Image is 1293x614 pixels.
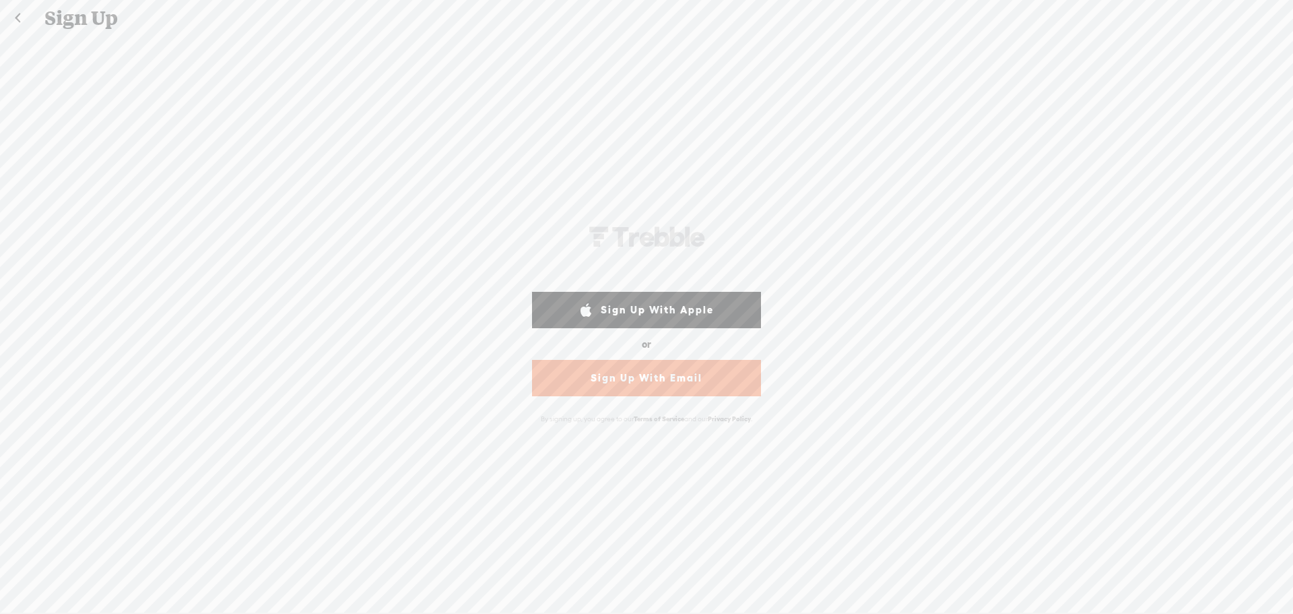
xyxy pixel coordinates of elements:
[35,1,1259,36] div: Sign Up
[634,415,684,423] a: Terms of Service
[532,292,761,328] a: Sign Up With Apple
[708,415,751,423] a: Privacy Policy
[642,334,651,355] div: or
[532,360,761,396] a: Sign Up With Email
[529,408,764,430] div: By signing up, you agree to our and our .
